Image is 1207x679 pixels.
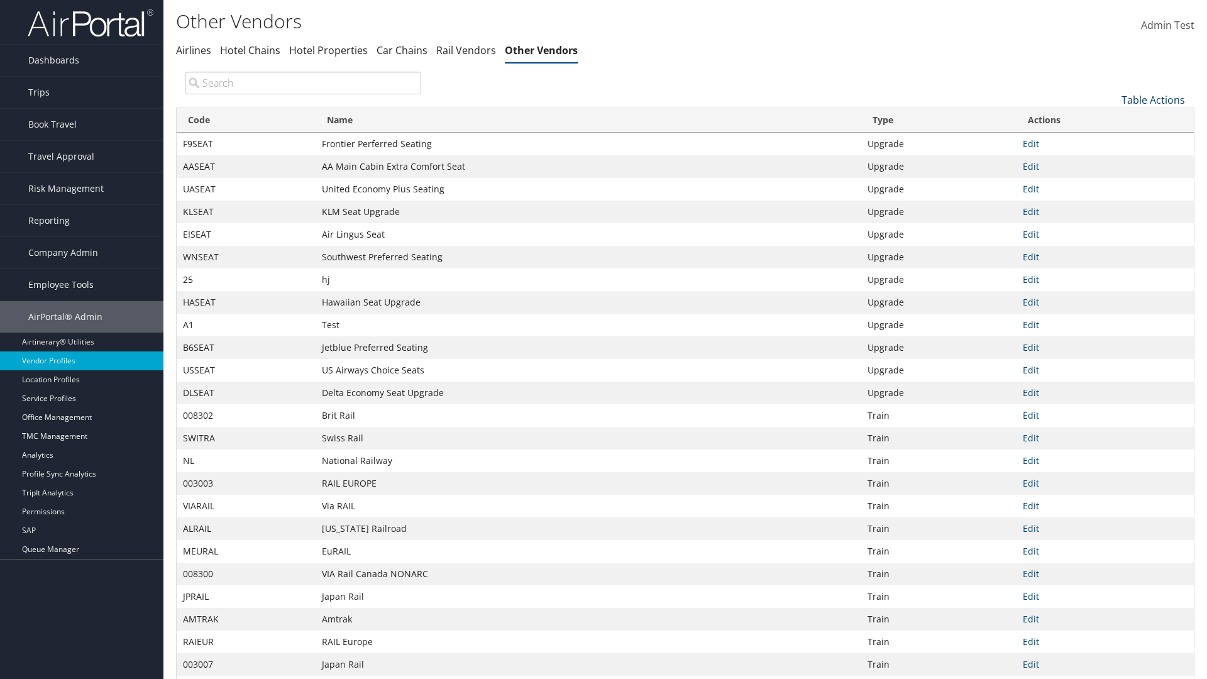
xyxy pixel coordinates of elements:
td: EuRAIL [316,540,861,563]
a: Edit [1023,387,1039,399]
a: Edit [1023,206,1039,218]
td: Upgrade [861,291,1016,314]
img: airportal-logo.png [28,8,153,38]
td: RAIEUR [177,631,316,653]
td: Upgrade [861,223,1016,246]
a: Edit [1023,590,1039,602]
td: Train [861,427,1016,450]
td: Upgrade [861,178,1016,201]
td: Upgrade [861,246,1016,268]
a: Edit [1023,522,1039,534]
a: Edit [1023,545,1039,557]
td: Southwest Preferred Seating [316,246,861,268]
span: Company Admin [28,237,98,268]
td: F9SEAT [177,133,316,155]
td: KLM Seat Upgrade [316,201,861,223]
span: AirPortal® Admin [28,301,102,333]
td: AMTRAK [177,608,316,631]
td: [US_STATE] Railroad [316,517,861,540]
td: Upgrade [861,268,1016,291]
td: VIARAIL [177,495,316,517]
td: WNSEAT [177,246,316,268]
span: Dashboards [28,45,79,76]
td: Upgrade [861,133,1016,155]
td: Train [861,653,1016,676]
td: Upgrade [861,382,1016,404]
td: Swiss Rail [316,427,861,450]
a: Edit [1023,138,1039,150]
td: Upgrade [861,314,1016,336]
a: Edit [1023,341,1039,353]
a: Hotel Chains [220,43,280,57]
a: Edit [1023,160,1039,172]
a: Other Vendors [505,43,578,57]
td: Japan Rail [316,653,861,676]
th: Actions [1017,108,1194,133]
span: Reporting [28,205,70,236]
td: B6SEAT [177,336,316,359]
a: Admin Test [1141,6,1194,45]
span: Travel Approval [28,141,94,172]
a: Edit [1023,613,1039,625]
a: Car Chains [377,43,427,57]
td: KLSEAT [177,201,316,223]
td: Train [861,495,1016,517]
td: MEURAL [177,540,316,563]
td: Train [861,563,1016,585]
a: Edit [1023,500,1039,512]
td: Train [861,450,1016,472]
a: Edit [1023,228,1039,240]
td: Japan Rail [316,585,861,608]
td: Train [861,540,1016,563]
a: Hotel Properties [289,43,368,57]
td: NL [177,450,316,472]
a: Edit [1023,658,1039,670]
h1: Other Vendors [176,8,855,35]
td: RAIL EUROPE [316,472,861,495]
a: Edit [1023,273,1039,285]
td: HASEAT [177,291,316,314]
td: Upgrade [861,359,1016,382]
td: Amtrak [316,608,861,631]
td: AA Main Cabin Extra Comfort Seat [316,155,861,178]
span: Employee Tools [28,269,94,301]
td: Hawaiian Seat Upgrade [316,291,861,314]
a: Edit [1023,319,1039,331]
td: Delta Economy Seat Upgrade [316,382,861,404]
td: Jetblue Preferred Seating [316,336,861,359]
th: Type: activate to sort column ascending [861,108,1016,133]
td: Train [861,608,1016,631]
span: Book Travel [28,109,77,140]
span: Trips [28,77,50,108]
td: VIA Rail Canada NONARC [316,563,861,585]
td: Upgrade [861,201,1016,223]
a: Edit [1023,568,1039,580]
td: Test [316,314,861,336]
td: Upgrade [861,336,1016,359]
span: Risk Management [28,173,104,204]
td: UASEAT [177,178,316,201]
td: Via RAIL [316,495,861,517]
a: Edit [1023,251,1039,263]
td: Brit Rail [316,404,861,427]
a: Edit [1023,477,1039,489]
a: Edit [1023,364,1039,376]
a: Edit [1023,183,1039,195]
input: Search [185,72,421,94]
td: 003007 [177,653,316,676]
td: National Railway [316,450,861,472]
td: A1 [177,314,316,336]
a: Edit [1023,296,1039,308]
td: US Airways Choice Seats [316,359,861,382]
td: Air Lingus Seat [316,223,861,246]
td: JPRAIL [177,585,316,608]
td: DLSEAT [177,382,316,404]
th: Code: activate to sort column ascending [177,108,316,133]
a: Edit [1023,636,1039,648]
td: EISEAT [177,223,316,246]
td: Train [861,631,1016,653]
a: Rail Vendors [436,43,496,57]
td: SWITRA [177,427,316,450]
a: Edit [1023,432,1039,444]
td: USSEAT [177,359,316,382]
